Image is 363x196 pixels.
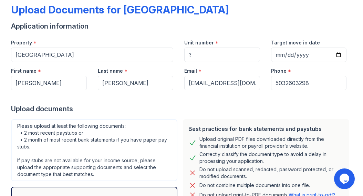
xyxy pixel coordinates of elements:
div: Best practices for bank statements and paystubs [188,125,344,133]
div: Upload Documents for [GEOGRAPHIC_DATA] [11,3,229,16]
div: Please upload at least the following documents: • 2 most recent paystubs or • 2 month of most rec... [11,119,177,181]
label: Unit number [184,39,214,46]
div: Do not upload scanned, redacted, password protected, or modified documents. [199,166,344,180]
div: Do not combine multiple documents into one file. [199,181,310,189]
label: Last name [98,68,123,74]
div: Correctly classify the document type to avoid a delay in processing your application. [199,151,344,165]
label: Phone [271,68,287,74]
div: Upload documents [11,104,352,114]
label: Target move in date [271,39,320,46]
iframe: chat widget [334,168,356,189]
div: Application information [11,21,352,31]
div: Upload original PDF files downloaded directly from the financial institution or payroll provider’... [199,136,344,149]
label: Email [184,68,197,74]
label: First name [11,68,37,74]
label: Property [11,39,32,46]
